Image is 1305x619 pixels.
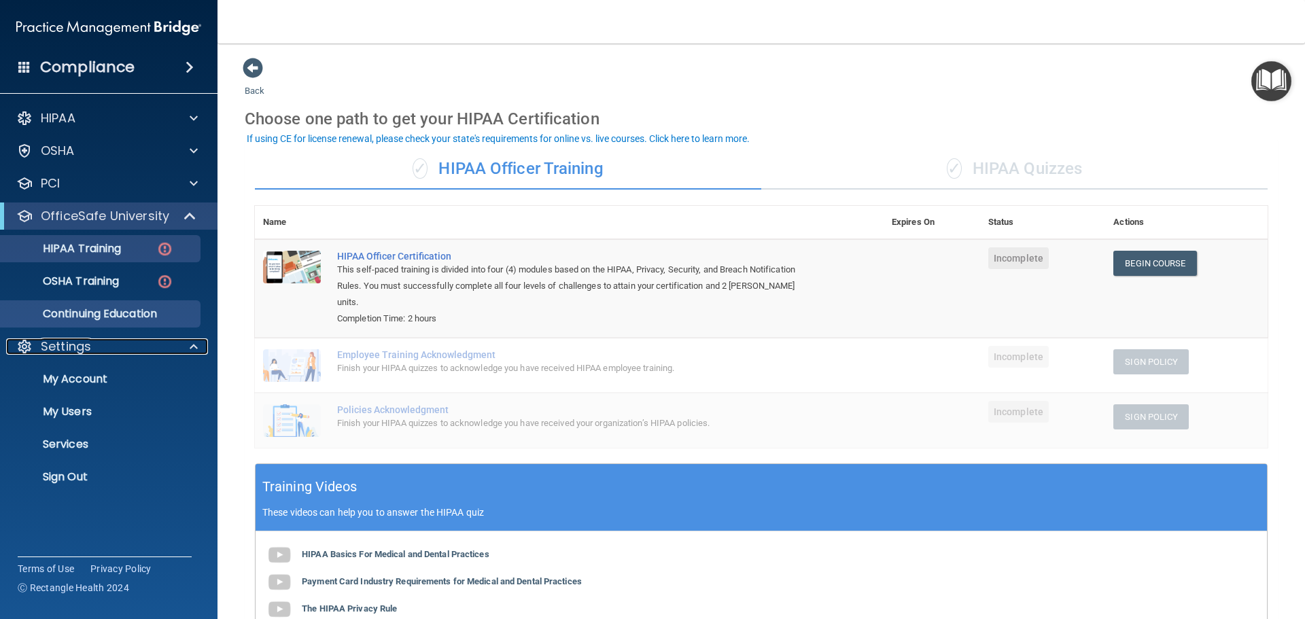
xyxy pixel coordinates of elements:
span: ✓ [413,158,428,179]
span: Incomplete [988,346,1049,368]
p: OfficeSafe University [41,208,169,224]
img: danger-circle.6113f641.png [156,273,173,290]
a: HIPAA [16,110,198,126]
a: Back [245,69,264,96]
a: HIPAA Officer Certification [337,251,816,262]
a: Begin Course [1113,251,1196,276]
p: Sign Out [9,470,194,484]
th: Name [255,206,329,239]
img: danger-circle.6113f641.png [156,241,173,258]
a: OfficeSafe University [16,208,197,224]
div: Choose one path to get your HIPAA Certification [245,99,1278,139]
div: This self-paced training is divided into four (4) modules based on the HIPAA, Privacy, Security, ... [337,262,816,311]
p: HIPAA Training [9,242,121,255]
th: Status [980,206,1105,239]
p: My Account [9,372,194,386]
th: Expires On [884,206,980,239]
p: OSHA Training [9,275,119,288]
p: Continuing Education [9,307,194,321]
b: HIPAA Basics For Medical and Dental Practices [302,549,489,559]
div: Completion Time: 2 hours [337,311,816,327]
p: Settings [41,338,91,355]
button: Open Resource Center [1251,61,1291,101]
a: Privacy Policy [90,562,152,576]
div: Policies Acknowledgment [337,404,816,415]
a: OSHA [16,143,198,159]
button: If using CE for license renewal, please check your state's requirements for online vs. live cours... [245,132,752,145]
a: Settings [16,338,198,355]
a: PCI [16,175,198,192]
p: Services [9,438,194,451]
p: These videos can help you to answer the HIPAA quiz [262,507,1260,518]
div: HIPAA Quizzes [761,149,1268,190]
b: The HIPAA Privacy Rule [302,603,397,614]
span: Incomplete [988,401,1049,423]
p: My Users [9,405,194,419]
img: gray_youtube_icon.38fcd6cc.png [266,542,293,569]
span: Incomplete [988,247,1049,269]
button: Sign Policy [1113,404,1189,429]
div: If using CE for license renewal, please check your state's requirements for online vs. live cours... [247,134,750,143]
div: HIPAA Officer Training [255,149,761,190]
img: gray_youtube_icon.38fcd6cc.png [266,569,293,596]
button: Sign Policy [1113,349,1189,374]
a: Terms of Use [18,562,74,576]
div: Finish your HIPAA quizzes to acknowledge you have received HIPAA employee training. [337,360,816,376]
h4: Compliance [40,58,135,77]
p: OSHA [41,143,75,159]
div: Finish your HIPAA quizzes to acknowledge you have received your organization’s HIPAA policies. [337,415,816,431]
th: Actions [1105,206,1268,239]
p: HIPAA [41,110,75,126]
b: Payment Card Industry Requirements for Medical and Dental Practices [302,576,582,586]
div: Employee Training Acknowledgment [337,349,816,360]
p: PCI [41,175,60,192]
span: Ⓒ Rectangle Health 2024 [18,581,129,595]
img: PMB logo [16,14,201,41]
span: ✓ [947,158,962,179]
h5: Training Videos [262,475,358,499]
